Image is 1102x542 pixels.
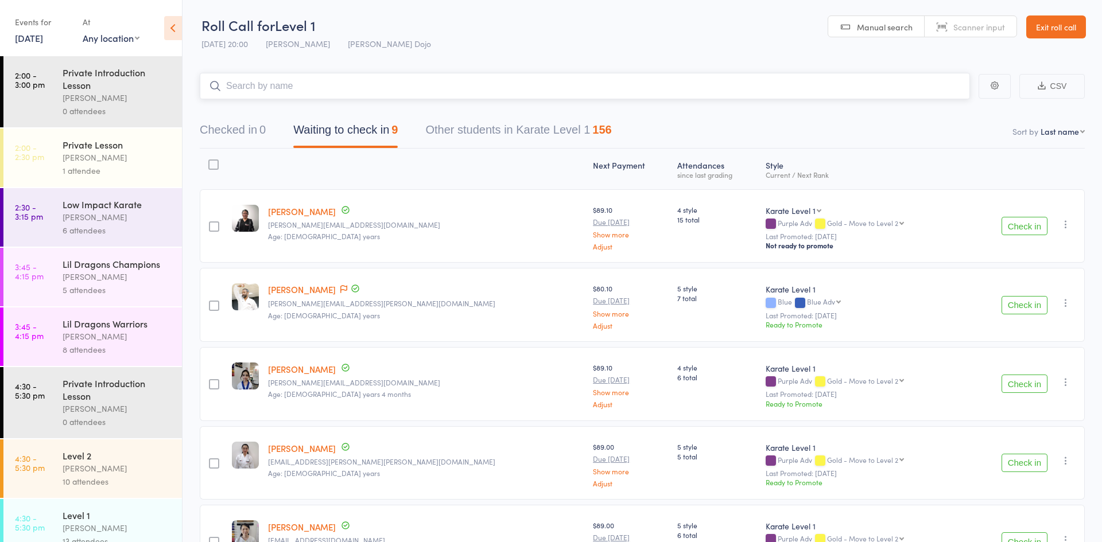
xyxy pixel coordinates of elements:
[593,205,668,250] div: $89.10
[15,13,71,32] div: Events for
[232,205,259,232] img: image1653904932.png
[766,319,959,329] div: Ready to Promote
[268,231,380,241] span: Age: [DEMOGRAPHIC_DATA] years
[268,468,380,478] span: Age: [DEMOGRAPHIC_DATA] years
[766,390,959,398] small: Last Promoted: [DATE]
[15,454,45,472] time: 4:30 - 5:30 pm
[268,310,380,320] span: Age: [DEMOGRAPHIC_DATA] years
[677,520,756,530] span: 5 style
[201,38,248,49] span: [DATE] 20:00
[200,118,266,148] button: Checked in0
[425,118,611,148] button: Other students in Karate Level 1156
[63,258,172,270] div: Lil Dragons Champions
[807,298,835,305] div: Blue Adv
[3,248,182,306] a: 3:45 -4:15 pmLil Dragons Champions[PERSON_NAME]5 attendees
[201,15,275,34] span: Roll Call for
[268,389,411,399] span: Age: [DEMOGRAPHIC_DATA] years 4 months
[63,415,172,428] div: 0 attendees
[766,205,816,216] div: Karate Level 1
[592,123,611,136] div: 156
[593,442,668,487] div: $89.00
[827,456,898,463] div: Gold - Move to Level 2
[766,469,959,477] small: Last Promoted: [DATE]
[268,205,336,217] a: [PERSON_NAME]
[593,467,668,475] a: Show more
[275,15,316,34] span: Level 1
[593,283,668,329] div: $80.10
[677,372,756,382] span: 6 total
[1002,296,1047,314] button: Check in
[63,210,172,224] div: [PERSON_NAME]
[63,138,172,151] div: Private Lesson
[15,513,45,532] time: 4:30 - 5:30 pm
[677,530,756,540] span: 6 total
[766,311,959,319] small: Last Promoted: [DATE]
[63,377,172,402] div: Private Introduction Lesson
[593,362,668,408] div: $89.10
[1002,375,1047,393] button: Check in
[63,462,172,475] div: [PERSON_NAME]
[766,232,959,240] small: Last Promoted: [DATE]
[593,400,668,408] a: Adjust
[677,451,756,461] span: 5 total
[1012,126,1038,137] label: Sort by
[259,123,266,136] div: 0
[3,439,182,498] a: 4:30 -5:30 pmLevel 2[PERSON_NAME]10 attendees
[677,293,756,303] span: 7 total
[268,521,336,533] a: [PERSON_NAME]
[232,362,259,389] img: image1694069991.png
[953,21,1005,33] span: Scanner input
[15,381,45,400] time: 4:30 - 5:30 pm
[63,343,172,356] div: 8 attendees
[63,402,172,415] div: [PERSON_NAME]
[766,377,959,387] div: Purple Adv
[673,154,761,184] div: Atten­dances
[593,455,668,463] small: Due [DATE]
[268,283,336,295] a: [PERSON_NAME]
[83,32,139,44] div: Any location
[63,66,172,91] div: Private Introduction Lesson
[766,456,959,466] div: Purple Adv
[1026,15,1086,38] a: Exit roll call
[593,533,668,541] small: Due [DATE]
[63,198,172,210] div: Low Impact Karate
[677,215,756,224] span: 15 total
[15,32,43,44] a: [DATE]
[63,164,172,177] div: 1 attendee
[293,118,398,148] button: Waiting to check in9
[677,362,756,372] span: 4 style
[63,475,172,488] div: 10 attendees
[268,299,584,307] small: akhil.karamil@gmail.com
[766,362,959,374] div: Karate Level 1
[63,449,172,462] div: Level 2
[15,202,43,221] time: 2:30 - 3:15 pm
[268,221,584,229] small: Amelia@kociak.com
[827,535,898,542] div: Gold - Move to Level 2
[200,73,970,99] input: Search by name
[766,171,959,178] div: Current / Next Rank
[63,104,172,118] div: 0 attendees
[677,442,756,451] span: 5 style
[232,442,259,469] img: image1700283531.png
[593,388,668,396] a: Show more
[827,377,898,384] div: Gold - Move to Level 2
[63,521,172,535] div: [PERSON_NAME]
[232,283,259,310] img: image1737357729.png
[593,479,668,487] a: Adjust
[1002,454,1047,472] button: Check in
[266,38,330,49] span: [PERSON_NAME]
[268,442,336,454] a: [PERSON_NAME]
[677,283,756,293] span: 5 style
[63,224,172,237] div: 6 attendees
[3,56,182,127] a: 2:00 -3:00 pmPrivate Introduction Lesson[PERSON_NAME]0 attendees
[593,218,668,226] small: Due [DATE]
[1019,74,1085,99] button: CSV
[15,143,44,161] time: 2:00 - 2:30 pm
[63,151,172,164] div: [PERSON_NAME]
[63,317,172,330] div: Lil Dragons Warriors
[827,219,898,227] div: Gold - Move to Level 2
[391,123,398,136] div: 9
[348,38,431,49] span: [PERSON_NAME] Dojo
[15,322,44,340] time: 3:45 - 4:15 pm
[593,310,668,317] a: Show more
